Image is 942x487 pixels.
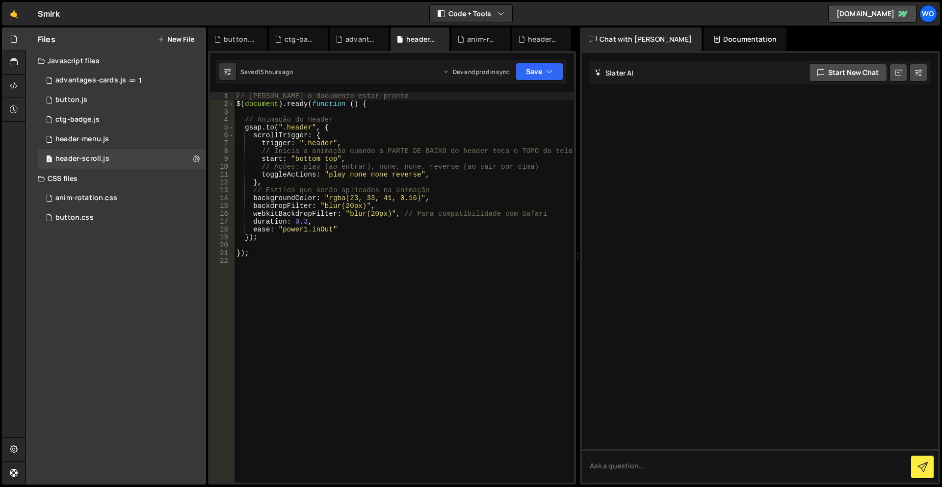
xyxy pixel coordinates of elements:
[26,51,206,71] div: Javascript files
[240,68,293,76] div: Saved
[210,139,235,147] div: 7
[595,68,634,77] h2: Slater AI
[38,34,55,45] h2: Files
[467,34,498,44] div: anim-rotation.css
[406,34,438,44] div: header-scroll.js
[210,226,235,233] div: 18
[210,210,235,218] div: 16
[828,5,916,23] a: [DOMAIN_NAME]
[516,63,563,80] button: Save
[46,156,52,164] span: 1
[210,257,235,265] div: 22
[210,171,235,179] div: 11
[38,110,206,129] div: 17282/47909.js
[210,249,235,257] div: 21
[2,2,26,26] a: 🤙
[345,34,377,44] div: advantages-cards.js
[210,194,235,202] div: 14
[55,213,94,222] div: button.css
[38,90,206,110] div: 17282/48000.js
[210,186,235,194] div: 13
[285,34,316,44] div: ctg-badge.js
[809,64,887,81] button: Start new chat
[704,27,786,51] div: Documentation
[430,5,512,23] button: Code + Tools
[210,131,235,139] div: 6
[26,169,206,188] div: CSS files
[210,179,235,186] div: 12
[224,34,255,44] div: button.css
[210,241,235,249] div: 20
[580,27,702,51] div: Chat with [PERSON_NAME]
[38,149,206,169] div: 17282/47904.js
[258,68,293,76] div: 15 hours ago
[38,129,206,149] div: 17282/47898.js
[38,71,206,90] div: 17282/47905.js
[210,92,235,100] div: 1
[210,147,235,155] div: 8
[55,154,109,163] div: header-scroll.js
[55,96,87,104] div: button.js
[210,155,235,163] div: 9
[210,163,235,171] div: 10
[210,124,235,131] div: 5
[38,188,206,208] div: 17282/47902.css
[210,202,235,210] div: 15
[55,194,117,203] div: anim-rotation.css
[139,77,142,84] span: 1
[210,233,235,241] div: 19
[55,76,126,85] div: advantages-cards.js
[443,68,510,76] div: Dev and prod in sync
[55,115,100,124] div: ctg-badge.js
[210,116,235,124] div: 4
[38,8,60,20] div: Smirk
[919,5,937,23] a: Wo
[210,218,235,226] div: 17
[210,100,235,108] div: 2
[157,35,194,43] button: New File
[528,34,559,44] div: header-menu.js
[38,208,206,228] div: 17282/47941.css
[55,135,109,144] div: header-menu.js
[210,108,235,116] div: 3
